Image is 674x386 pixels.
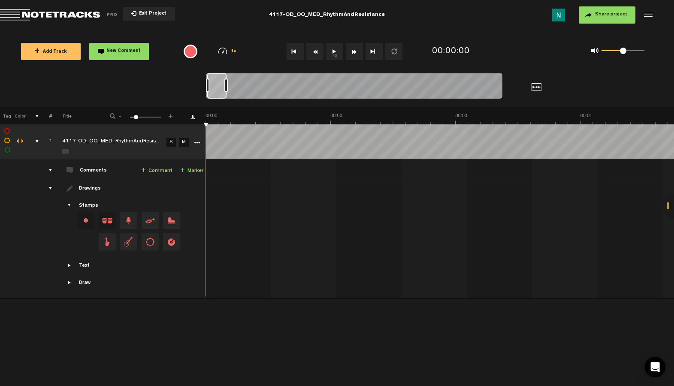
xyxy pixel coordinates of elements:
span: Drag and drop a stamp [99,212,116,229]
button: New Comment [89,43,149,60]
button: Go to beginning [287,43,304,60]
div: Drawings [79,185,103,193]
span: Drag and drop a stamp [163,212,180,229]
a: Marker [180,166,203,176]
td: comments, stamps & drawings [26,124,39,159]
span: - [117,112,124,118]
img: ACg8ocLu3IjZ0q4g3Sv-67rBggf13R-7caSq40_txJsJBEcwv2RmFg=s96-c [552,9,565,21]
span: Drag and drop a stamp [163,233,180,250]
div: Change the color of the waveform [14,137,27,145]
th: Title [52,107,98,124]
div: Comments [80,167,109,175]
span: Showcase stamps [66,202,73,209]
button: Fast Forward [346,43,363,60]
a: Comment [141,166,172,176]
div: Text [79,262,90,270]
button: Loop [385,43,402,60]
td: drawings [39,177,52,299]
button: +Add Track [21,43,81,60]
span: + [35,48,39,55]
button: Rewind [306,43,323,60]
button: Go to end [366,43,383,60]
div: Click to change the order number [40,138,54,146]
th: # [39,107,52,124]
div: {{ tooltip_message }} [184,45,197,58]
span: Add Track [35,50,67,54]
a: Download comments [190,115,195,119]
img: speedometer.svg [218,48,227,54]
div: Open Intercom Messenger [645,357,665,377]
span: Drag and drop a stamp [142,233,159,250]
span: Exit Project [136,12,166,16]
a: M [179,138,189,147]
span: + [167,112,174,118]
th: Color [13,107,26,124]
span: + [141,167,146,174]
button: 1x [326,43,343,60]
span: Drag and drop a stamp [142,212,159,229]
td: Click to edit the title 4117-OD_OO_MED_RhythmAndResistance Mix v1 [52,124,164,159]
button: Share project [579,6,635,24]
div: Click to edit the title [62,138,174,146]
span: Drag and drop a stamp [99,233,116,250]
div: drawings [40,184,54,193]
span: 1x [231,49,237,54]
div: 1x [206,48,249,55]
div: Stamps [79,202,98,210]
span: Showcase draw menu [66,279,73,286]
span: New Comment [106,49,141,54]
button: Exit Project [123,7,175,21]
td: comments [39,159,52,177]
span: Showcase text [66,262,73,269]
div: comments, stamps & drawings [27,137,40,146]
span: Share project [595,12,627,17]
div: 00:00:00 [432,45,470,58]
span: Drag and drop a stamp [120,212,137,229]
a: S [166,138,176,147]
td: Change the color of the waveform [13,124,26,159]
span: Drag and drop a stamp [120,233,137,250]
div: Change stamp color.To change the color of an existing stamp, select the stamp on the right and th... [77,212,94,229]
div: Draw [79,280,91,287]
a: More [193,138,201,146]
td: Click to change the order number 1 [39,124,52,159]
span: + [180,167,185,174]
div: comments [40,166,54,175]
